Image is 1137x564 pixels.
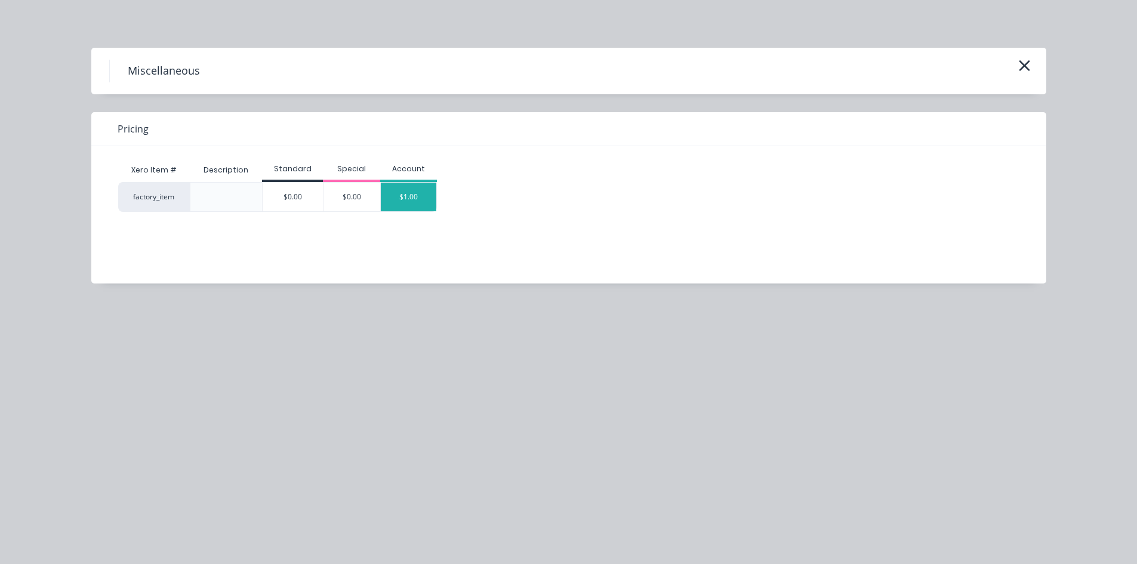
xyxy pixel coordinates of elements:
[109,60,218,82] h4: Miscellaneous
[323,183,380,211] div: $0.00
[263,183,323,211] div: $0.00
[381,183,437,211] div: $1.00
[118,182,190,212] div: factory_item
[118,158,190,182] div: Xero Item #
[118,122,149,136] span: Pricing
[262,164,323,174] div: Standard
[380,164,437,174] div: Account
[194,155,258,185] div: Description
[323,164,380,174] div: Special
